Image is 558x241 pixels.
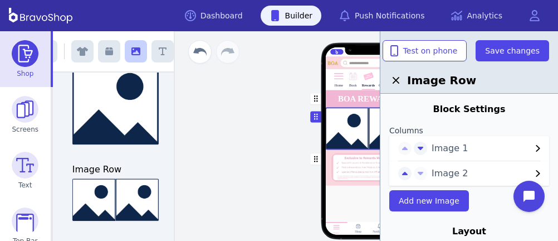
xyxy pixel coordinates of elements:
[432,142,531,155] span: Image 1
[349,84,356,88] div: Book
[373,230,386,234] div: Notifations
[432,167,531,180] span: Image 2
[389,225,549,238] div: Layout
[427,142,549,155] button: Image 1
[389,125,549,136] label: Columns
[355,230,361,234] div: Shop
[389,103,549,116] div: Block Settings
[383,40,467,61] button: Test on phone
[485,45,540,56] span: Save changes
[427,167,549,180] button: Image 2
[389,73,549,88] h2: Image Row
[389,190,469,211] button: Add new Image
[362,84,375,88] div: Rewards
[399,195,459,206] span: Add new Image
[330,6,433,26] a: Push Notifications
[72,163,159,176] h3: Image Row
[333,232,339,234] div: Home
[176,6,252,26] a: Dashboard
[476,40,549,61] button: Save changes
[17,69,33,78] span: Shop
[325,90,412,108] button: BOA REWARDS
[392,45,458,56] span: Test on phone
[18,181,32,190] span: Text
[335,84,343,88] div: Home
[9,8,72,23] img: BravoShop
[261,6,322,26] a: Builder
[442,6,511,26] a: Analytics
[379,84,390,88] div: Colours
[12,125,39,134] span: Screens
